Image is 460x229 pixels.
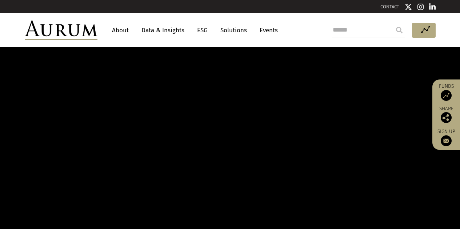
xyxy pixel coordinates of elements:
[441,90,452,101] img: Access Funds
[217,24,251,37] a: Solutions
[380,4,399,9] a: CONTACT
[429,3,436,11] img: Linkedin icon
[392,23,407,37] input: Submit
[25,20,97,40] img: Aurum
[436,128,456,146] a: Sign up
[417,3,424,11] img: Instagram icon
[108,24,132,37] a: About
[256,24,278,37] a: Events
[441,112,452,123] img: Share this post
[436,83,456,101] a: Funds
[436,106,456,123] div: Share
[138,24,188,37] a: Data & Insights
[405,3,412,11] img: Twitter icon
[441,135,452,146] img: Sign up to our newsletter
[193,24,211,37] a: ESG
